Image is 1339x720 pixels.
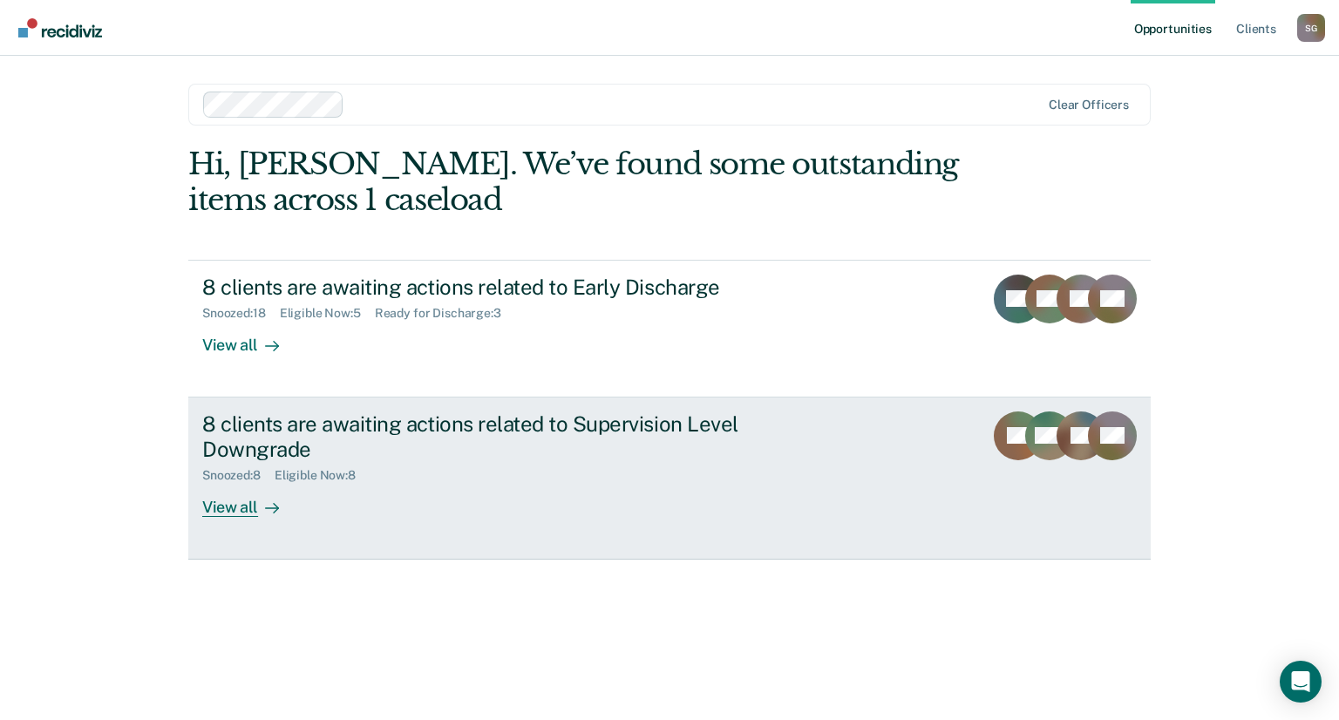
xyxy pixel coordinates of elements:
div: 8 clients are awaiting actions related to Supervision Level Downgrade [202,411,814,462]
div: Ready for Discharge : 3 [375,306,515,321]
a: 8 clients are awaiting actions related to Supervision Level DowngradeSnoozed:8Eligible Now:8View all [188,397,1151,560]
div: Snoozed : 8 [202,468,275,483]
div: Eligible Now : 5 [280,306,375,321]
div: Hi, [PERSON_NAME]. We’ve found some outstanding items across 1 caseload [188,146,958,218]
div: 8 clients are awaiting actions related to Early Discharge [202,275,814,300]
div: Open Intercom Messenger [1280,661,1322,703]
img: Recidiviz [18,18,102,37]
div: Snoozed : 18 [202,306,280,321]
div: Clear officers [1049,98,1129,112]
div: View all [202,321,300,355]
div: Eligible Now : 8 [275,468,370,483]
div: S G [1297,14,1325,42]
button: Profile dropdown button [1297,14,1325,42]
div: View all [202,483,300,517]
a: 8 clients are awaiting actions related to Early DischargeSnoozed:18Eligible Now:5Ready for Discha... [188,260,1151,397]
